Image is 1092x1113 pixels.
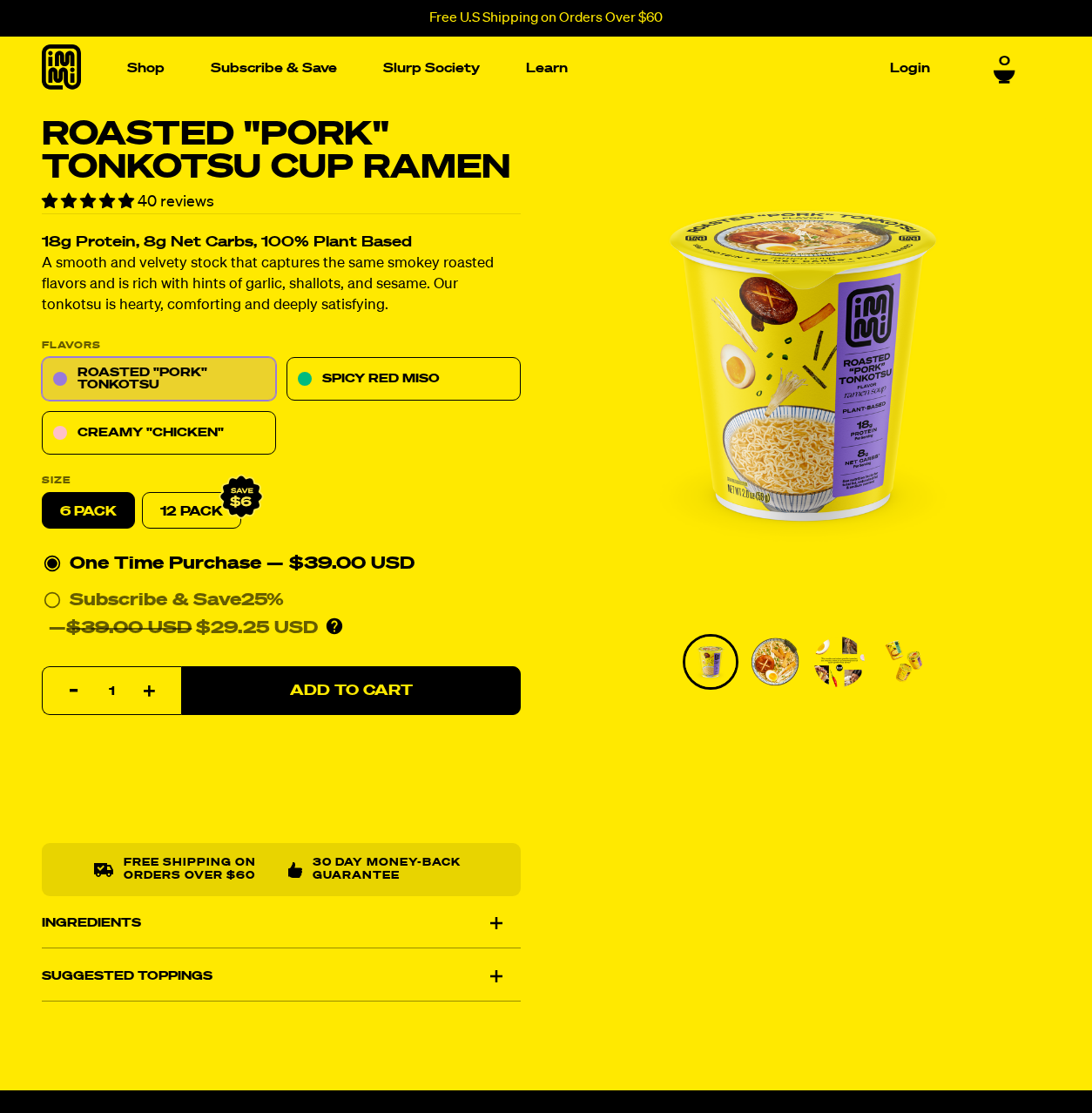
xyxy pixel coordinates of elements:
[42,194,138,210] span: 4.78 stars
[142,493,241,530] a: 12 Pack
[42,953,521,1002] div: Suggested Toppings
[42,341,521,351] p: Flavors
[814,637,865,687] img: Roasted "Pork" Tonkotsu Cup Ramen
[879,637,929,687] img: Roasted "Pork" Tonkotsu Cup Ramen
[556,118,1050,613] div: PDP main carousel
[42,476,521,486] label: Size
[42,236,521,251] h2: 18g Protein, 8g Net Carbs, 100% Plant Based
[883,55,937,82] a: Login
[124,858,274,883] p: Free shipping on orders over $60
[876,634,932,690] li: Go to slide 4
[750,637,800,687] img: Roasted "Pork" Tonkotsu Cup Ramen
[286,358,521,401] a: Spicy Red Miso
[556,118,1050,613] img: Roasted "Pork" Tonkotsu Cup Ramen
[49,615,318,643] div: — $29.25 USD
[120,55,172,82] a: Shop
[812,634,867,690] li: Go to slide 3
[42,358,276,401] a: Roasted "Pork" Tonkotsu
[313,858,468,883] p: 30 Day Money-Back Guarantee
[70,587,284,615] div: Subscribe & Save
[685,637,736,687] img: Roasted "Pork" Tonkotsu Cup Ramen
[42,493,135,530] label: 6 pack
[556,118,1050,613] li: 1 of 4
[120,37,937,100] nav: Main navigation
[42,412,276,455] a: Creamy "Chicken"
[290,684,413,698] span: Add to Cart
[66,620,192,637] del: $39.00 USD
[556,634,1050,690] div: PDP main carousel thumbnails
[429,10,663,26] p: Free U.S Shipping on Orders Over $60
[181,667,521,716] button: Add to Cart
[42,254,521,317] p: A smooth and velvety stock that captures the same smokey roasted flavors and is rich with hints o...
[999,51,1010,66] span: 0
[138,194,214,210] span: 40 reviews
[266,550,415,578] div: — $39.00 USD
[376,55,487,82] a: Slurp Society
[241,592,284,610] span: 25%
[994,51,1015,80] a: 0
[42,899,521,948] div: Ingredients
[519,55,575,82] a: Learn
[683,634,738,690] li: Go to slide 1
[204,55,344,82] a: Subscribe & Save
[747,634,803,690] li: Go to slide 2
[44,550,519,578] div: One Time Purchase
[53,668,171,717] input: quantity
[9,1035,164,1104] iframe: Marketing Popup
[42,118,521,185] h1: Roasted "Pork" Tonkotsu Cup Ramen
